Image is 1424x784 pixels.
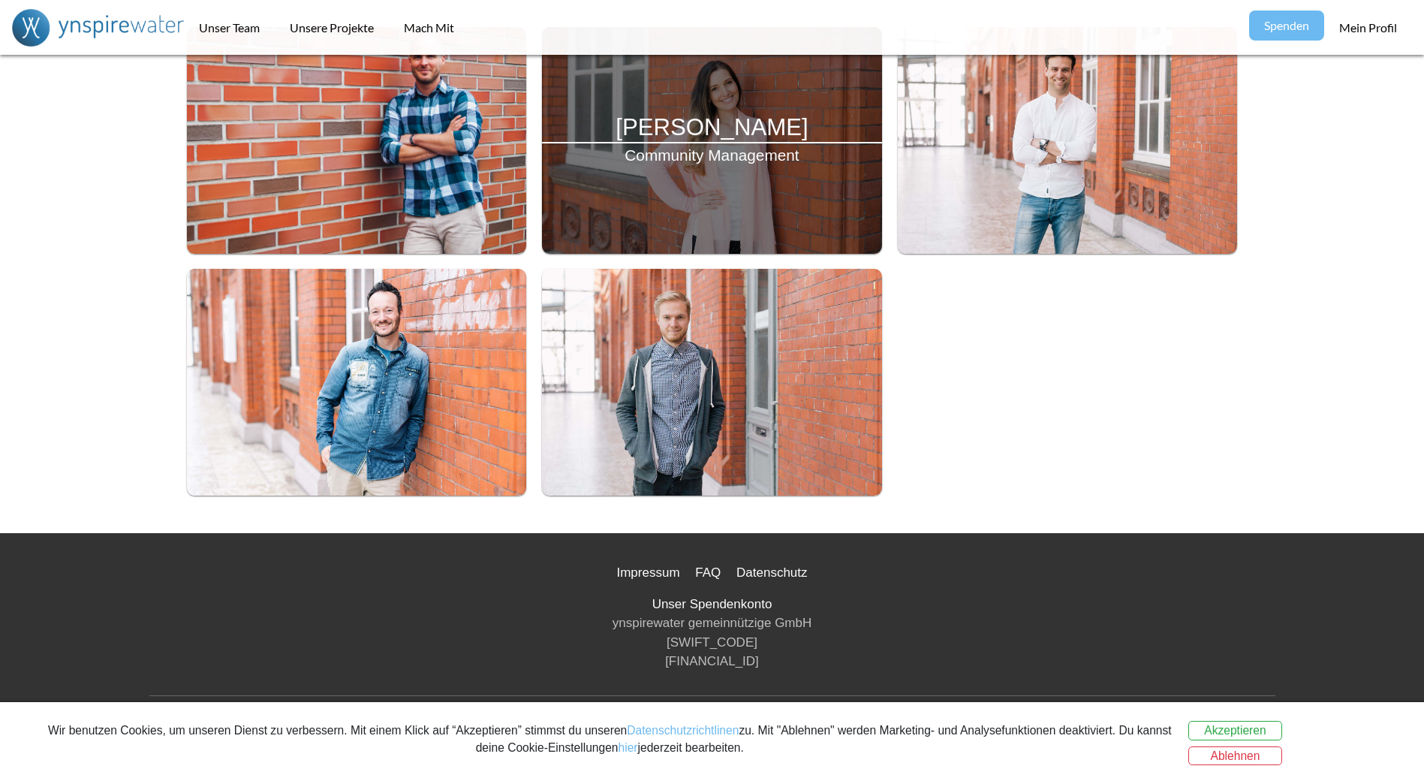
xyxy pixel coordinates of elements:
a: Datenschutzrichtlinen [627,724,739,737]
div: Unser Spendenkonto [149,595,1275,614]
p: Community Management [542,143,882,167]
a: Datenschutz [730,559,814,586]
div: [SWIFT_CODE] [149,633,1275,653]
a: FAQ [689,559,727,586]
div: [FINANCIAL_ID] [149,652,1275,671]
a: hier [619,741,638,754]
button: Akzeptieren [1188,721,1282,740]
a: Impressum [610,559,685,586]
div: ynspirewater gemeinnützige GmbH [149,614,1275,633]
div: Wir benutzen Cookies, um unseren Dienst zu verbessern. Mit einem Klick auf “Akzeptieren” stimmst ... [47,722,1173,757]
a: Spenden [1249,11,1324,41]
h4: [PERSON_NAME] [542,113,882,141]
button: Ablehnen [1188,746,1282,766]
